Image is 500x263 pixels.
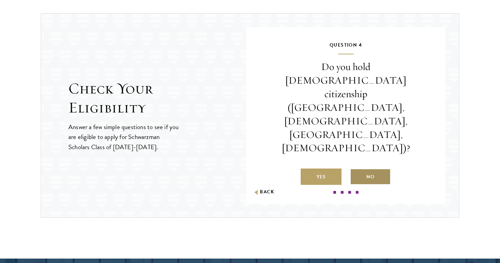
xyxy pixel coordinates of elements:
h5: Question 4 [267,41,425,54]
p: Answer a few simple questions to see if you are eligible to apply for Schwarzman Scholars Class o... [68,122,180,152]
label: No [350,169,391,185]
button: Back [253,189,274,196]
label: Yes [301,169,341,185]
h2: Check Your Eligibility [68,79,246,117]
p: Do you hold [DEMOGRAPHIC_DATA] citizenship ([GEOGRAPHIC_DATA], [DEMOGRAPHIC_DATA], [GEOGRAPHIC_DA... [267,60,425,155]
